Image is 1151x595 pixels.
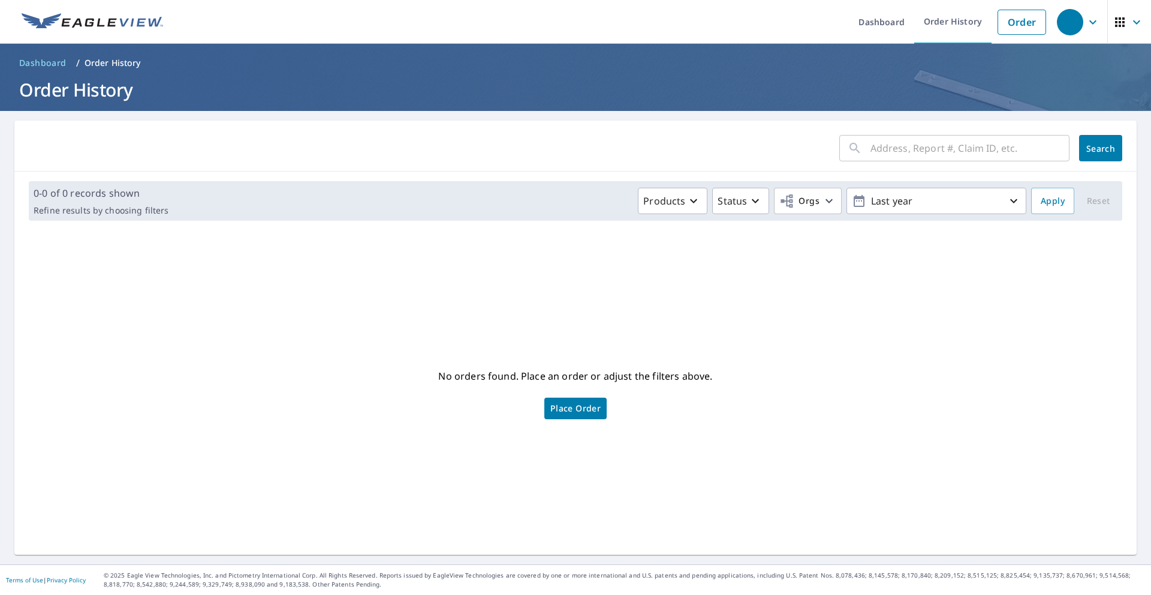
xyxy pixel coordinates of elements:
[76,56,80,70] li: /
[438,366,712,386] p: No orders found. Place an order or adjust the filters above.
[638,188,707,214] button: Products
[1041,194,1065,209] span: Apply
[14,53,71,73] a: Dashboard
[85,57,141,69] p: Order History
[1089,143,1113,154] span: Search
[774,188,842,214] button: Orgs
[104,571,1145,589] p: © 2025 Eagle View Technologies, Inc. and Pictometry International Corp. All Rights Reserved. Repo...
[19,57,67,69] span: Dashboard
[6,576,86,584] p: |
[544,398,607,419] a: Place Order
[998,10,1046,35] a: Order
[870,131,1069,165] input: Address, Report #, Claim ID, etc.
[47,576,86,584] a: Privacy Policy
[14,53,1137,73] nav: breadcrumb
[34,186,168,200] p: 0-0 of 0 records shown
[6,576,43,584] a: Terms of Use
[866,191,1007,212] p: Last year
[643,194,685,208] p: Products
[718,194,747,208] p: Status
[712,188,769,214] button: Status
[1079,135,1122,161] button: Search
[1031,188,1074,214] button: Apply
[779,194,819,209] span: Orgs
[550,405,601,411] span: Place Order
[34,205,168,216] p: Refine results by choosing filters
[846,188,1026,214] button: Last year
[14,77,1137,102] h1: Order History
[22,13,163,31] img: EV Logo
